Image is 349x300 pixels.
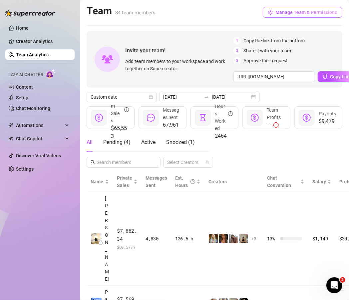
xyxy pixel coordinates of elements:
span: Messages Sent [146,175,167,188]
img: Kleio [209,234,218,243]
span: Custom date [91,92,153,102]
span: question-circle [190,174,195,189]
span: thunderbolt [9,123,14,128]
span: Share it with your team [243,47,291,54]
img: Kenzie [219,234,228,243]
div: $1,149 [312,235,331,242]
img: Kat Hobbs VIP [229,234,238,243]
span: 34 team members [115,10,156,16]
span: Name [91,178,104,185]
img: Adam Bautista [91,233,102,244]
span: Private Sales [117,175,132,188]
span: Approve their request [243,57,288,64]
a: Settings [16,166,34,172]
span: copy [323,74,327,79]
span: exclamation-circle [273,122,279,128]
span: Chat Conversion [267,175,291,188]
span: [PERSON_NAME] [105,195,109,283]
span: Copy the link from the bottom [243,37,305,44]
span: Add team members to your workspace and work together on Supercreator. [125,58,231,72]
div: All [87,138,93,146]
div: Est. Hours Worked [215,95,233,132]
span: search [91,160,95,165]
th: Name [87,172,113,192]
span: message [147,114,155,122]
img: Natasha [239,234,248,243]
iframe: Intercom live chat [326,277,342,293]
a: Creator Analytics [16,36,69,47]
span: to [204,94,209,100]
div: 4,830 [146,235,167,242]
div: 126.5 h [175,235,200,242]
span: Salary [312,179,326,184]
img: Chat Copilot [9,136,13,141]
span: 2 [233,47,241,54]
span: 2 [340,277,345,283]
a: Setup [16,95,28,100]
input: End date [212,93,250,101]
a: Discover Viral Videos [16,153,61,158]
span: dollar-circle [95,114,103,122]
span: Active [141,139,156,145]
span: 1 [233,37,241,44]
span: Snoozed ( 1 ) [166,139,195,145]
span: dollar-circle [303,114,311,122]
span: Payouts [319,111,336,116]
span: Invite your team! [125,46,233,55]
span: calendar [149,95,153,99]
span: 2464 [215,132,233,140]
span: 67,961 [163,121,181,129]
span: Team Profits [267,107,281,120]
a: Content [16,84,33,90]
div: Team Sales [111,95,129,124]
span: setting [268,10,273,15]
span: Chat Copilot [16,133,63,144]
input: Start date [163,93,201,101]
span: team [205,160,209,164]
span: question-circle [228,95,233,132]
a: Team Analytics [16,52,49,57]
span: 13 % [267,235,278,242]
span: $7,662.34 [117,227,138,243]
span: $9,479 [319,117,336,125]
div: — [267,121,285,129]
button: Manage Team & Permissions [263,7,342,18]
th: Creators [204,172,263,192]
span: dollar-circle [251,114,259,122]
span: Izzy AI Chatter [9,72,43,78]
input: Search members [97,159,151,166]
span: + 3 [251,235,256,242]
span: 3 [233,57,241,64]
span: swap-right [204,94,209,100]
span: info-circle [124,95,129,124]
a: Home [16,25,29,31]
span: Manage Team & Permissions [275,10,337,15]
img: AI Chatter [46,69,56,79]
span: hourglass [199,114,207,122]
span: Messages Sent [163,107,179,120]
img: logo-BBDzfeDw.svg [5,10,55,17]
div: Pending ( 4 ) [103,138,131,146]
span: $65,553 [111,124,129,140]
span: $ 60.57 /h [117,244,138,250]
a: Chat Monitoring [16,106,50,111]
div: Est. Hours [175,174,195,189]
h2: Team [87,5,156,17]
span: Automations [16,120,63,131]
